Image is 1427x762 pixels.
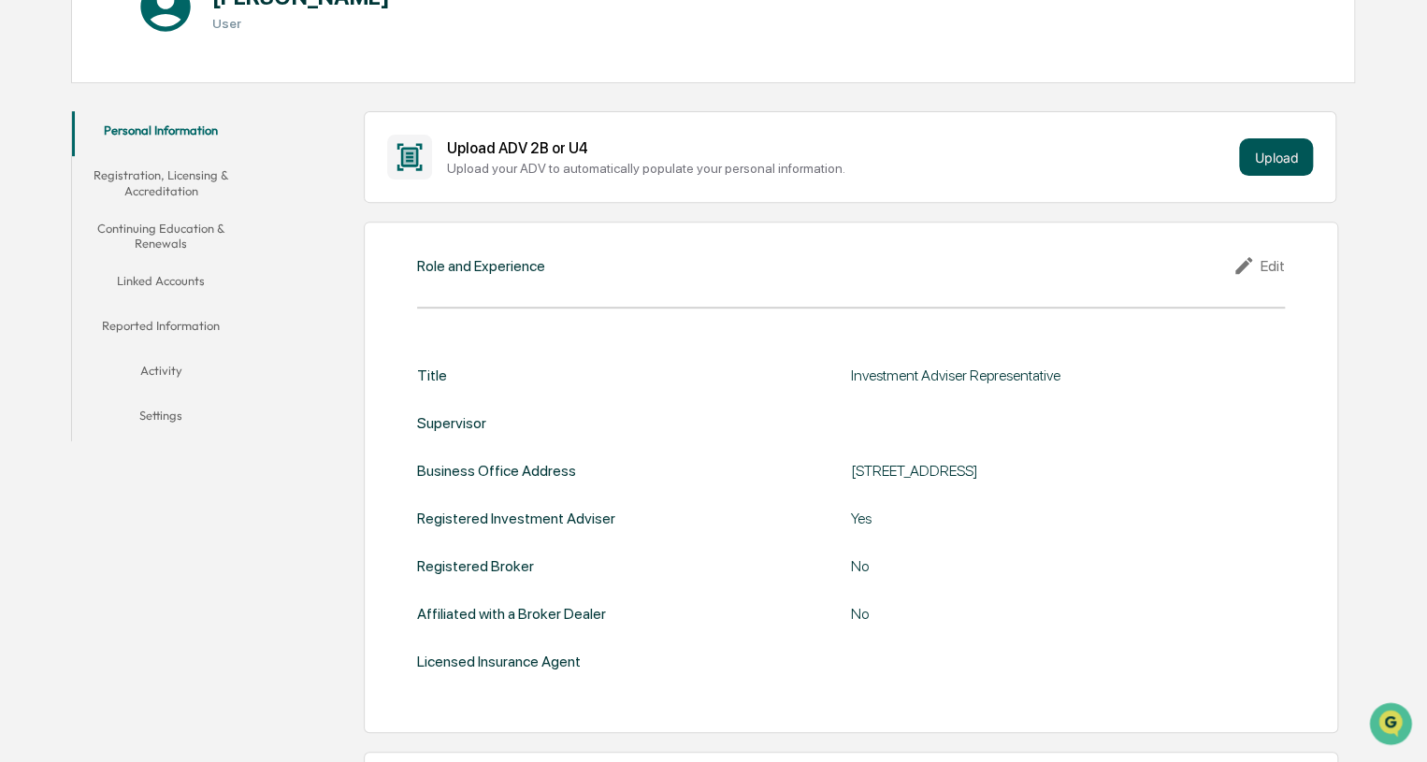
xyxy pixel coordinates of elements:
button: Personal Information [72,111,251,156]
button: Continuing Education & Renewals [72,209,251,263]
div: Title [417,367,447,384]
div: No [851,557,1285,575]
iframe: Open customer support [1367,700,1418,751]
div: Business Office Address [417,462,576,480]
div: Role and Experience [417,257,545,275]
button: Start new chat [318,149,340,171]
div: Affiliated with a Broker Dealer [417,605,606,623]
div: Start new chat [64,143,307,162]
span: Attestations [154,236,232,254]
img: 1746055101610-c473b297-6a78-478c-a979-82029cc54cd1 [19,143,52,177]
div: Registered Broker [417,557,534,575]
h3: User [212,16,389,31]
div: Licensed Insurance Agent [417,653,581,670]
div: Supervisor [417,414,486,432]
div: No [851,605,1285,623]
button: Activity [72,352,251,396]
a: 🖐️Preclearance [11,228,128,262]
button: Settings [72,396,251,441]
div: Yes [851,510,1285,527]
div: Edit [1232,254,1285,277]
span: Data Lookup [37,271,118,290]
div: 🗄️ [136,237,151,252]
div: secondary tabs example [72,111,251,441]
button: Registration, Licensing & Accreditation [72,156,251,209]
button: Linked Accounts [72,262,251,307]
p: How can we help? [19,39,340,69]
div: 🖐️ [19,237,34,252]
div: [STREET_ADDRESS] [851,462,1285,480]
div: Upload your ADV to automatically populate your personal information. [447,161,1232,176]
button: Reported Information [72,307,251,352]
span: Preclearance [37,236,121,254]
div: Registered Investment Adviser [417,510,615,527]
div: Upload ADV 2B or U4 [447,139,1232,157]
div: Investment Adviser Representative [851,367,1285,384]
a: 🗄️Attestations [128,228,239,262]
button: Upload [1239,138,1313,176]
a: 🔎Data Lookup [11,264,125,297]
a: Powered byPylon [132,316,226,331]
span: Pylon [186,317,226,331]
div: 🔎 [19,273,34,288]
div: We're available if you need us! [64,162,237,177]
